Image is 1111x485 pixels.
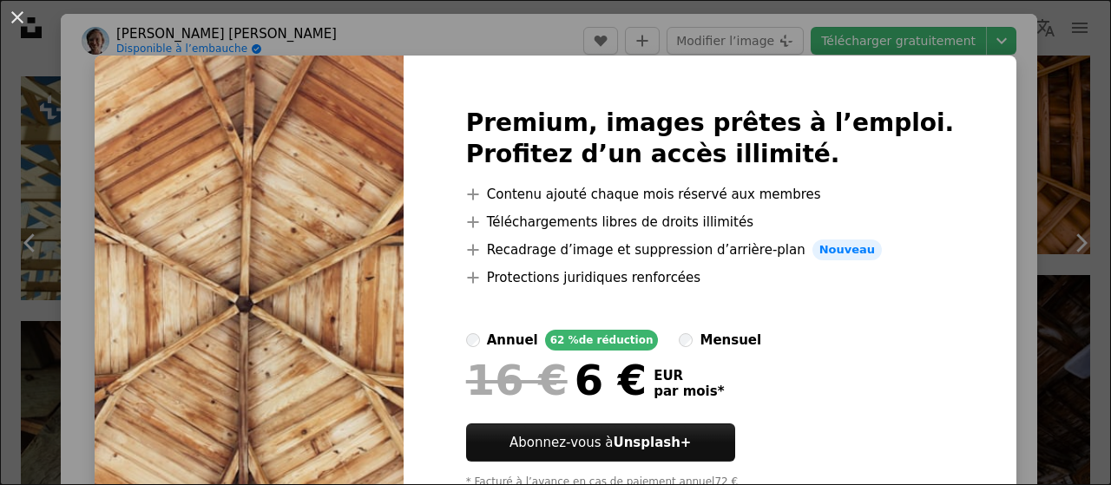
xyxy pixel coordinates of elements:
[613,435,691,450] strong: Unsplash+
[466,267,955,288] li: Protections juridiques renforcées
[466,239,955,260] li: Recadrage d’image et suppression d’arrière-plan
[466,108,955,170] h2: Premium, images prêtes à l’emploi. Profitez d’un accès illimité.
[466,357,568,403] span: 16 €
[654,383,724,399] span: par mois *
[466,357,647,403] div: 6 €
[466,333,480,347] input: annuel62 %de réduction
[700,330,761,351] div: mensuel
[679,333,693,347] input: mensuel
[466,212,955,233] li: Téléchargements libres de droits illimités
[466,184,955,205] li: Contenu ajouté chaque mois réservé aux membres
[812,239,882,260] span: Nouveau
[466,423,735,462] button: Abonnez-vous àUnsplash+
[545,330,659,351] div: 62 % de réduction
[654,368,724,383] span: EUR
[487,330,538,351] div: annuel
